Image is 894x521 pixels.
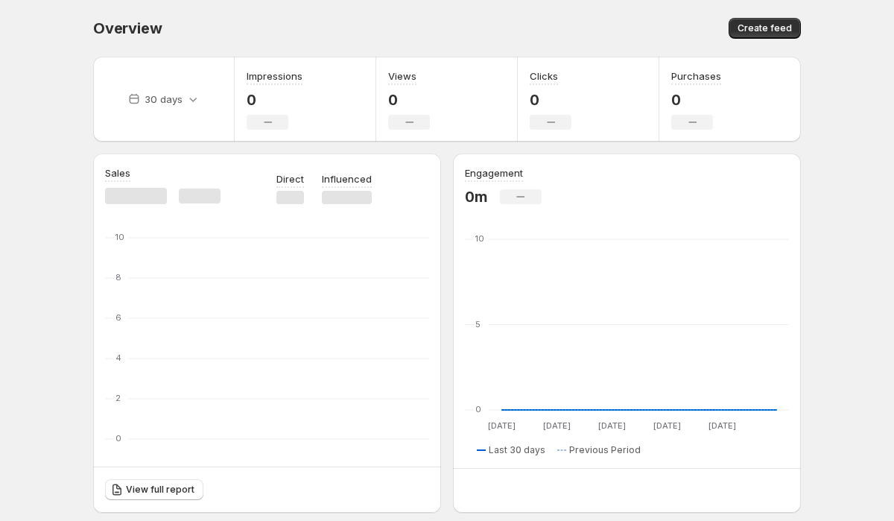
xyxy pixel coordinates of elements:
[475,404,481,414] text: 0
[247,69,302,83] h3: Impressions
[93,19,162,37] span: Overview
[145,92,183,107] p: 30 days
[322,171,372,186] p: Influenced
[115,353,121,363] text: 4
[489,444,545,456] span: Last 30 days
[115,393,121,403] text: 2
[126,484,194,496] span: View full report
[247,91,302,109] p: 0
[276,171,304,186] p: Direct
[729,18,801,39] button: Create feed
[475,233,484,244] text: 10
[388,91,430,109] p: 0
[105,479,203,500] a: View full report
[598,420,626,431] text: [DATE]
[708,420,736,431] text: [DATE]
[653,420,681,431] text: [DATE]
[465,165,523,180] h3: Engagement
[105,165,130,180] h3: Sales
[488,420,516,431] text: [DATE]
[388,69,416,83] h3: Views
[475,319,481,329] text: 5
[671,69,721,83] h3: Purchases
[530,69,558,83] h3: Clicks
[115,272,121,282] text: 8
[465,188,488,206] p: 0m
[543,420,571,431] text: [DATE]
[115,232,124,242] text: 10
[738,22,792,34] span: Create feed
[530,91,571,109] p: 0
[569,444,641,456] span: Previous Period
[115,433,121,443] text: 0
[115,312,121,323] text: 6
[671,91,721,109] p: 0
